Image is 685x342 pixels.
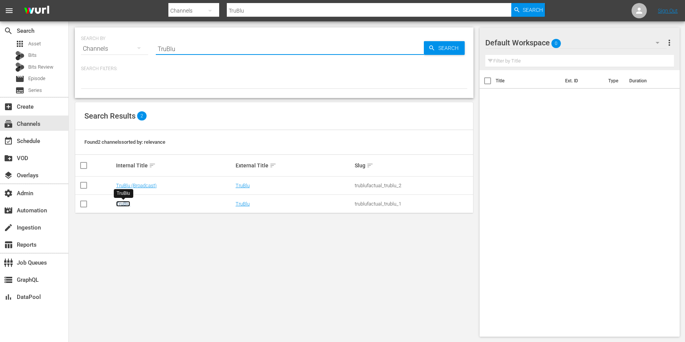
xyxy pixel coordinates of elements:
div: Internal Title [116,161,233,170]
span: sort [270,162,276,169]
span: DataPool [4,292,13,302]
div: Bits [15,51,24,60]
th: Title [496,70,561,92]
a: TruBlu [236,201,250,207]
span: 2 [137,111,147,120]
span: Job Queues [4,258,13,267]
button: Search [424,41,465,55]
button: Search [511,3,545,17]
div: TruBlu [117,190,130,197]
span: VOD [4,154,13,163]
span: Bits [28,51,37,59]
span: Series [15,86,24,95]
span: Asset [15,39,24,48]
img: ans4CAIJ8jUAAAAAAAAAAAAAAAAAAAAAAAAgQb4GAAAAAAAAAAAAAAAAAAAAAAAAJMjXAAAAAAAAAAAAAAAAAAAAAAAAgAT5G... [18,2,55,20]
span: Series [28,87,42,94]
span: sort [149,162,156,169]
th: Type [604,70,625,92]
span: Automation [4,206,13,215]
div: trublufactual_trublu_2 [355,183,472,188]
div: Slug [355,161,472,170]
a: TruBlu [236,183,250,188]
span: more_vert [665,38,674,47]
span: Schedule [4,136,13,146]
span: 0 [551,35,561,51]
span: Search [4,26,13,35]
button: more_vert [665,34,674,52]
th: Duration [625,70,670,92]
span: GraphQL [4,275,13,284]
a: TruBlu (Broadcast) [116,183,157,188]
div: trublufactual_trublu_1 [355,201,472,207]
div: Default Workspace [485,32,667,53]
span: Reports [4,240,13,249]
span: sort [367,162,373,169]
div: Channels [81,38,148,59]
span: Episode [28,75,45,82]
span: Asset [28,40,41,48]
span: Overlays [4,171,13,180]
span: Search [523,3,543,17]
div: Bits Review [15,63,24,72]
p: Search Filters: [81,66,467,72]
span: Create [4,102,13,111]
span: Search Results [84,111,136,120]
a: TruBlu [116,201,130,207]
span: Found 2 channels sorted by: relevance [84,139,165,145]
span: Bits Review [28,63,53,71]
span: Channels [4,119,13,128]
th: Ext. ID [561,70,604,92]
span: Admin [4,189,13,198]
span: Episode [15,74,24,83]
span: menu [5,6,14,15]
span: Search [435,41,465,55]
a: Sign Out [658,8,678,14]
div: External Title [236,161,353,170]
span: Ingestion [4,223,13,232]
